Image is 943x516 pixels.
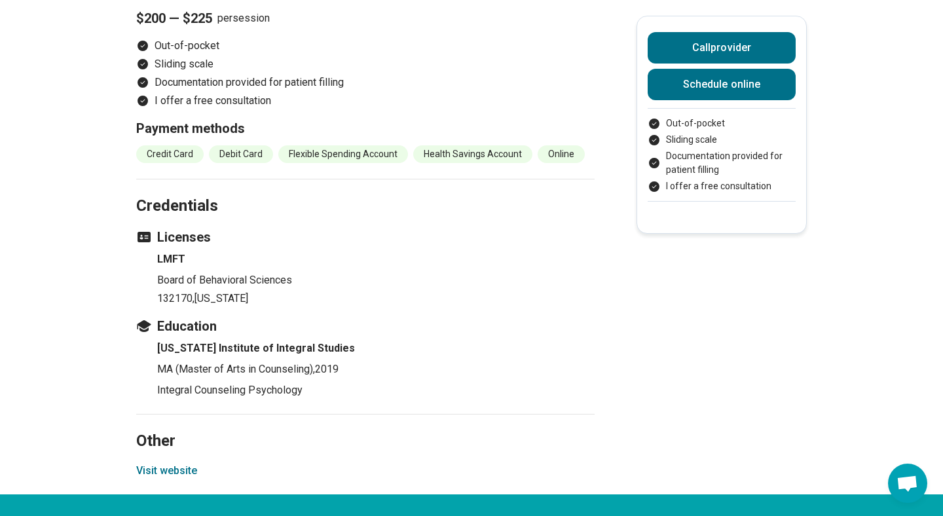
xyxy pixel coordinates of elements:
h2: Credentials [136,164,595,217]
h4: [US_STATE] Institute of Integral Studies [157,341,595,356]
h3: Payment methods [136,119,595,138]
p: Integral Counseling Psychology [157,382,595,398]
li: Debit Card [209,145,273,163]
button: Visit website [136,463,197,479]
li: Online [538,145,585,163]
li: I offer a free consultation [136,93,595,109]
span: $200 — $225 [136,9,212,28]
h4: LMFT [157,251,595,267]
li: Sliding scale [648,133,796,147]
ul: Payment options [136,38,595,109]
p: 132170 [157,291,595,306]
h3: Education [136,317,595,335]
li: Documentation provided for patient filling [136,75,595,90]
ul: Payment options [648,117,796,193]
p: MA (Master of Arts in Counseling) , 2019 [157,361,595,377]
p: Board of Behavioral Sciences [157,272,595,288]
li: Documentation provided for patient filling [648,149,796,177]
li: I offer a free consultation [648,179,796,193]
h3: Licenses [136,228,595,246]
h2: Other [136,399,595,452]
li: Credit Card [136,145,204,163]
span: , [US_STATE] [193,292,248,304]
li: Out-of-pocket [136,38,595,54]
p: per session [136,9,595,28]
li: Sliding scale [136,56,595,72]
li: Health Savings Account [413,145,532,163]
li: Flexible Spending Account [278,145,408,163]
button: Callprovider [648,32,796,64]
div: Open chat [888,464,927,503]
li: Out-of-pocket [648,117,796,130]
a: Schedule online [648,69,796,100]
